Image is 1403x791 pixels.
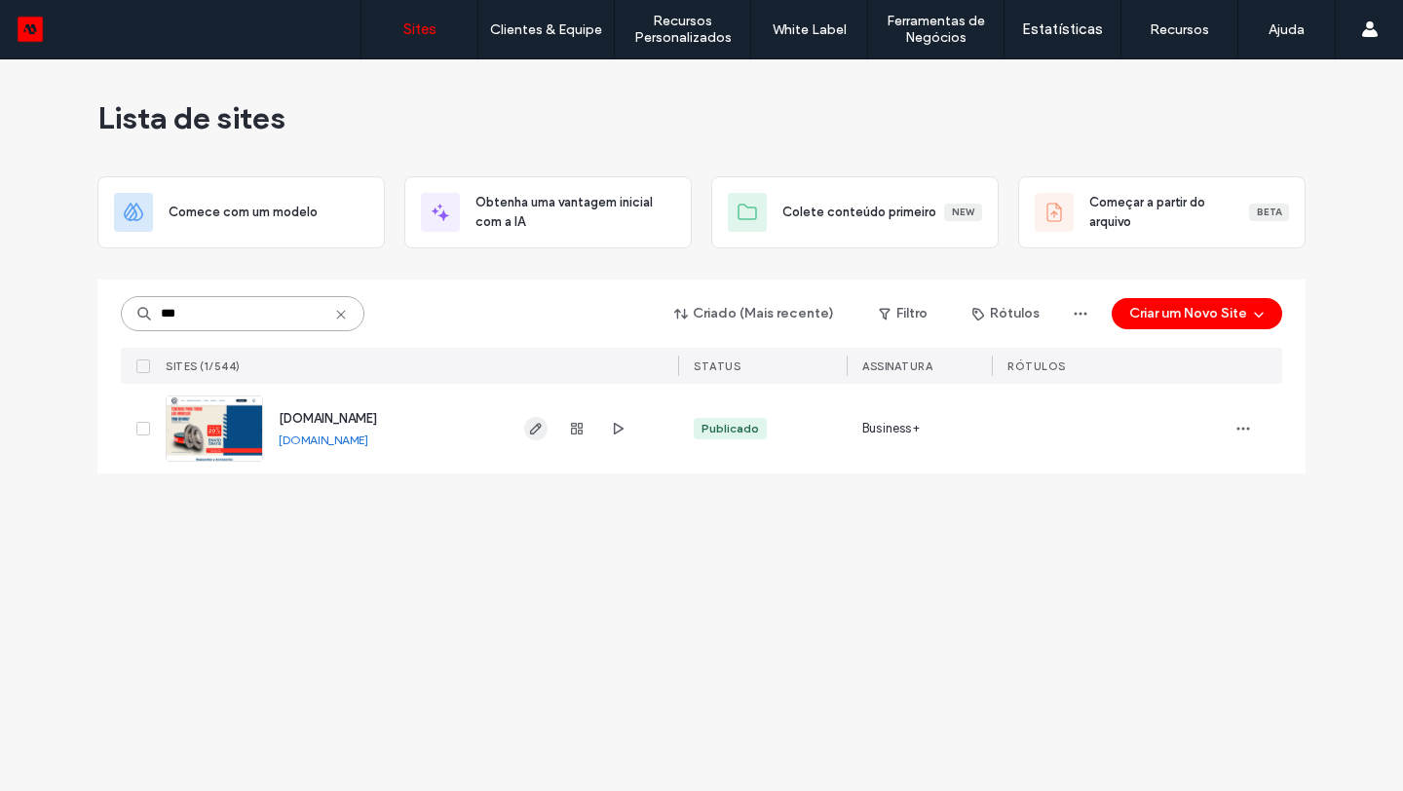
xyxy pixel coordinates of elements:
[97,176,385,248] div: Comece com um modelo
[701,420,759,437] div: Publicado
[166,359,241,373] span: Sites (1/544)
[1150,21,1209,38] label: Recursos
[169,203,318,222] span: Comece com um modelo
[1018,176,1306,248] div: Começar a partir do arquivoBeta
[862,419,920,438] span: Business+
[404,176,692,248] div: Obtenha uma vantagem inicial com a IA
[279,433,368,447] a: [DOMAIN_NAME]
[490,21,602,38] label: Clientes & Equipe
[859,298,947,329] button: Filtro
[1089,193,1249,232] span: Começar a partir do arquivo
[44,14,94,31] span: Ajuda
[475,193,675,232] span: Obtenha uma vantagem inicial com a IA
[868,13,1004,46] label: Ferramentas de Negócios
[955,298,1057,329] button: Rótulos
[782,203,936,222] span: Colete conteúdo primeiro
[403,20,436,38] label: Sites
[1269,21,1305,38] label: Ajuda
[658,298,852,329] button: Criado (Mais recente)
[711,176,999,248] div: Colete conteúdo primeiroNew
[773,21,847,38] label: White Label
[1022,20,1103,38] label: Estatísticas
[279,411,377,426] a: [DOMAIN_NAME]
[862,359,932,373] span: Assinatura
[1112,298,1282,329] button: Criar um Novo Site
[97,98,285,137] span: Lista de sites
[694,359,740,373] span: STATUS
[944,204,982,221] div: New
[615,13,750,46] label: Recursos Personalizados
[1007,359,1066,373] span: Rótulos
[1249,204,1289,221] div: Beta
